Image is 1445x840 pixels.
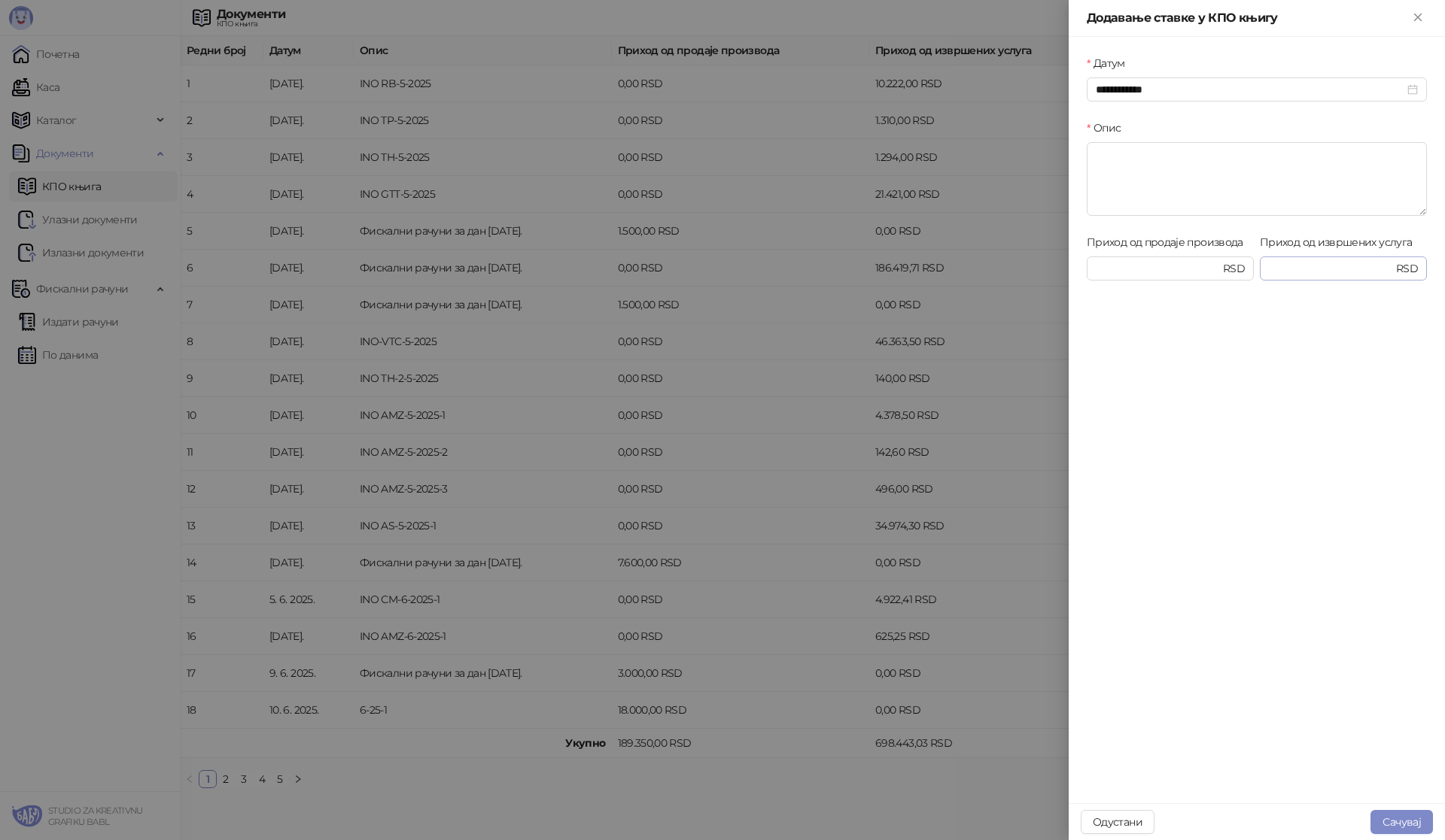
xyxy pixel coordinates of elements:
[1087,55,1134,71] label: Датум
[1409,9,1427,27] button: Close
[1269,260,1393,277] input: Приход од извршених услуга
[1370,810,1433,834] button: Сачувај
[1223,260,1245,277] span: RSD
[1087,234,1252,250] label: Приход од продаје производа
[1260,234,1422,250] label: Приход од извршених услуга
[1396,260,1418,277] span: RSD
[1087,142,1427,216] textarea: Опис
[1096,81,1404,98] input: Датум
[1087,120,1130,136] label: Опис
[1081,810,1154,834] button: Одустани
[1087,9,1409,27] div: Додавање ставке у КПО књигу
[1096,260,1220,277] input: Приход од продаје производа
